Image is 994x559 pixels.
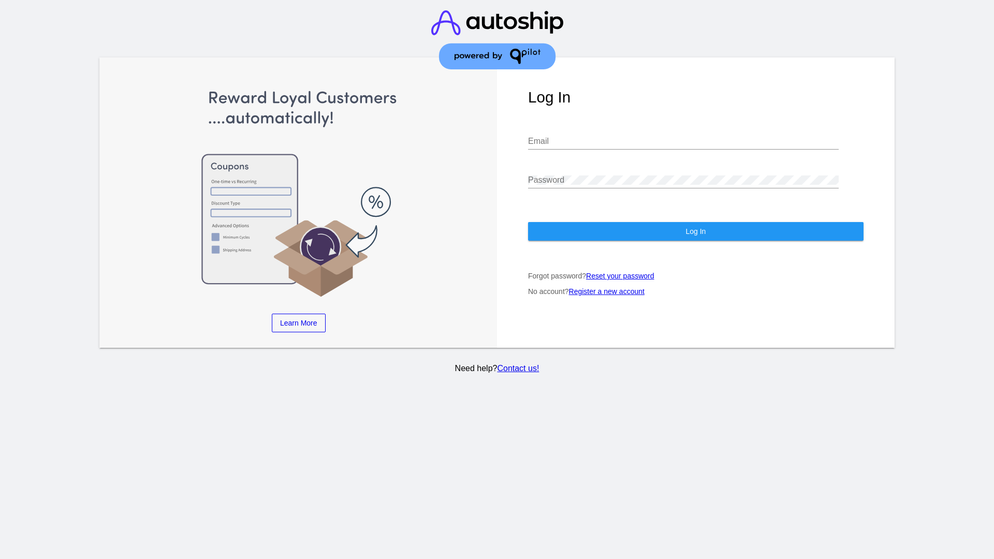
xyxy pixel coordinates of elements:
[280,319,317,327] span: Learn More
[528,272,864,280] p: Forgot password?
[586,272,654,280] a: Reset your password
[528,222,864,241] button: Log In
[131,89,466,298] img: Apply Coupons Automatically to Scheduled Orders with QPilot
[569,287,645,296] a: Register a new account
[98,364,897,373] p: Need help?
[497,364,539,373] a: Contact us!
[528,287,864,296] p: No account?
[528,137,839,146] input: Email
[272,314,326,332] a: Learn More
[528,89,864,106] h1: Log In
[685,227,706,236] span: Log In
